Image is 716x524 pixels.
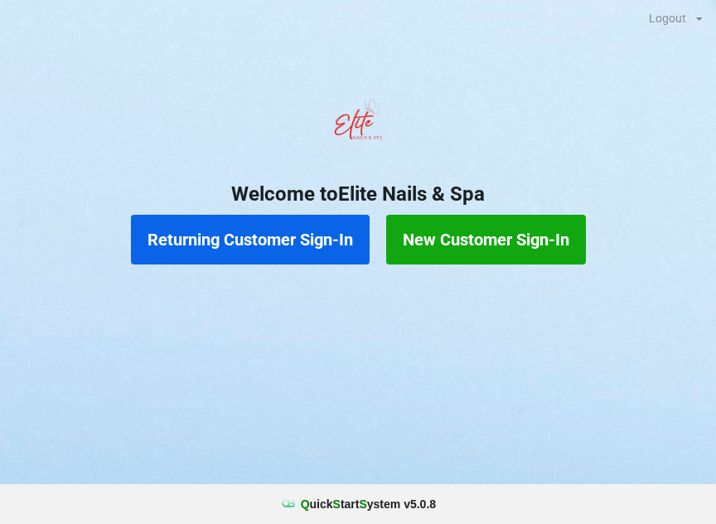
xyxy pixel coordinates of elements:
[131,215,370,264] button: Returning Customer Sign-In
[301,497,310,511] span: Q
[325,90,391,157] img: EliteNailsSpa-Logo1.png
[359,497,366,511] span: S
[649,12,686,24] div: Logout
[386,215,586,264] button: New Customer Sign-In
[333,497,341,511] span: S
[280,496,297,512] img: favicon.ico
[301,496,436,512] b: uick tart ystem v 5.0.8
